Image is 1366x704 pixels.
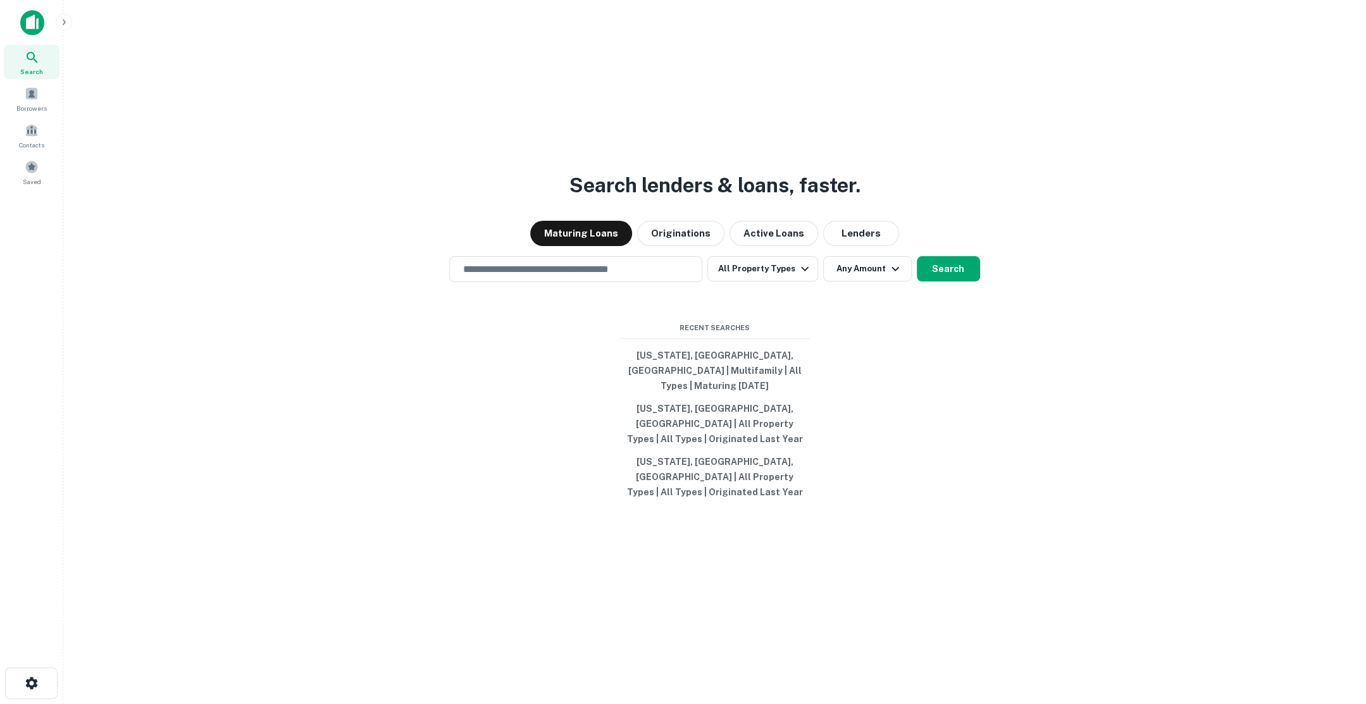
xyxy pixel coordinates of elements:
button: [US_STATE], [GEOGRAPHIC_DATA], [GEOGRAPHIC_DATA] | All Property Types | All Types | Originated La... [620,450,810,503]
span: Saved [23,176,41,187]
button: Active Loans [730,221,818,246]
button: Search [917,256,980,281]
a: Contacts [4,118,59,152]
h3: Search lenders & loans, faster. [569,170,860,201]
button: Any Amount [823,256,912,281]
span: Contacts [19,140,44,150]
a: Borrowers [4,82,59,116]
img: capitalize-icon.png [20,10,44,35]
iframe: Chat Widget [1303,603,1366,664]
span: Recent Searches [620,323,810,333]
button: Originations [637,221,724,246]
button: All Property Types [707,256,817,281]
button: Maturing Loans [530,221,632,246]
span: Borrowers [16,103,47,113]
button: [US_STATE], [GEOGRAPHIC_DATA], [GEOGRAPHIC_DATA] | Multifamily | All Types | Maturing [DATE] [620,344,810,397]
a: Saved [4,155,59,189]
button: Lenders [823,221,899,246]
a: Search [4,45,59,79]
button: [US_STATE], [GEOGRAPHIC_DATA], [GEOGRAPHIC_DATA] | All Property Types | All Types | Originated La... [620,397,810,450]
span: Search [20,66,43,77]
